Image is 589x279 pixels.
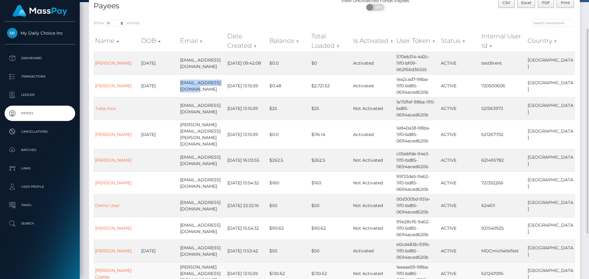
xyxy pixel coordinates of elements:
[352,172,395,194] td: Not Activated
[526,149,575,172] td: [GEOGRAPHIC_DATA]
[268,52,310,74] td: $0.0
[179,30,226,52] th: Email: activate to sort column ascending
[226,149,268,172] td: [DATE] 16:03:55
[352,194,395,217] td: Not Activated
[7,127,73,136] p: Cancellations
[480,30,526,52] th: Internal User Id: activate to sort column ascending
[179,74,226,97] td: [EMAIL_ADDRESS][DOMAIN_NAME]
[179,194,226,217] td: [EMAIL_ADDRESS][DOMAIN_NAME]
[526,217,575,239] td: [GEOGRAPHIC_DATA]
[179,120,226,149] td: [PERSON_NAME][EMAIL_ADDRESS][PERSON_NAME][DOMAIN_NAME]
[7,219,73,228] p: Search
[95,225,132,231] a: [PERSON_NAME]
[561,0,570,5] span: Print
[5,69,75,84] a: Transactions
[521,0,531,5] span: Excel
[310,30,352,52] th: Total Loaded: activate to sort column ascending
[439,74,480,97] td: ACTIVE
[226,30,268,52] th: Date Created: activate to sort column ascending
[310,217,352,239] td: $90.62
[7,145,73,155] p: Batches
[439,97,480,120] td: ACTIVE
[5,106,75,121] a: Payees
[480,74,526,97] td: 720500606
[439,239,480,262] td: ACTIVE
[140,52,179,74] td: [DATE]
[531,20,575,27] input: Search transactions
[7,90,73,100] p: Ledger
[395,217,439,239] td: 99e28cf6-9a62-11f0-bd85-0694aced620b
[226,74,268,97] td: [DATE] 13:15:59
[310,172,352,194] td: $160
[480,217,526,239] td: 921540925
[5,216,75,231] a: Search
[7,54,73,63] p: Dashboard
[352,52,395,74] td: Activated
[352,239,395,262] td: Activated
[439,172,480,194] td: ACTIVE
[140,30,179,52] th: DOB: activate to sort column descending
[310,149,352,172] td: $262.5
[104,20,127,27] select: Showentries
[395,74,439,97] td: 1ea2cad7-98ba-11f0-bd85-0694aced620b
[352,217,395,239] td: Not Activated
[95,106,116,111] a: Tuba Ince
[268,217,310,239] td: $90.62
[179,239,226,262] td: [EMAIL_ADDRESS][DOMAIN_NAME]
[226,172,268,194] td: [DATE] 15:54:32
[95,248,132,254] a: [PERSON_NAME]
[395,239,439,262] td: e0cd483b-93fb-11f0-bd85-0694aced620b
[310,239,352,262] td: $50
[352,120,395,149] td: Activated
[226,120,268,149] td: [DATE] 13:15:59
[5,30,75,36] span: My Daily Choice Inc
[268,30,310,52] th: Balance: activate to sort column ascending
[95,83,132,89] a: [PERSON_NAME]
[352,149,395,172] td: Not Activated
[140,74,179,97] td: [DATE]
[226,97,268,120] td: [DATE] 13:15:59
[7,182,73,191] p: User Profile
[179,52,226,74] td: [EMAIL_ADDRESS][DOMAIN_NAME]
[439,30,480,52] th: Status: activate to sort column ascending
[7,28,17,38] img: My Daily Choice Inc
[94,1,330,11] h4: Payees
[7,164,73,173] p: Links
[526,239,575,262] td: [GEOGRAPHIC_DATA]
[179,97,226,120] td: [EMAIL_ADDRESS][DOMAIN_NAME]
[226,194,268,217] td: [DATE] 22:32:16
[526,194,575,217] td: [GEOGRAPHIC_DATA]
[395,194,439,217] td: 00d3005d-951a-11f0-bd85-0694aced620b
[5,179,75,194] a: User Profile
[352,74,395,97] td: Activated
[395,52,439,74] td: 570eb314-4d2c-11f0-bf09-062f66d36555
[95,180,132,186] a: [PERSON_NAME]
[480,172,526,194] td: 721392266
[480,149,526,172] td: 621495782
[7,201,73,210] p: Taxes
[439,149,480,172] td: ACTIVE
[395,149,439,172] td: c05ebfde-94e3-11f0-bd85-0694aced620b
[542,0,550,5] span: PDF
[140,120,179,149] td: [DATE]
[310,74,352,97] td: $2,721.53
[5,124,75,139] a: Cancellations
[140,239,179,262] td: [DATE]
[395,30,439,52] th: User Token: activate to sort column ascending
[94,20,140,27] label: Show entries
[310,194,352,217] td: $50
[395,172,439,194] td: 99f33de5-9a62-11f0-bd85-0694aced620b
[439,217,480,239] td: ACTIVE
[526,172,575,194] td: [GEOGRAPHIC_DATA]
[5,51,75,66] a: Dashboard
[268,149,310,172] td: $262.5
[268,194,310,217] td: $50
[352,97,395,120] td: Not Activated
[95,157,132,163] a: [PERSON_NAME]
[179,149,226,172] td: [EMAIL_ADDRESS][DOMAIN_NAME]
[13,5,67,17] img: MassPay Logo
[526,52,575,74] td: [GEOGRAPHIC_DATA]
[5,198,75,213] a: Taxes
[95,132,132,137] a: [PERSON_NAME]
[480,194,526,217] td: 624611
